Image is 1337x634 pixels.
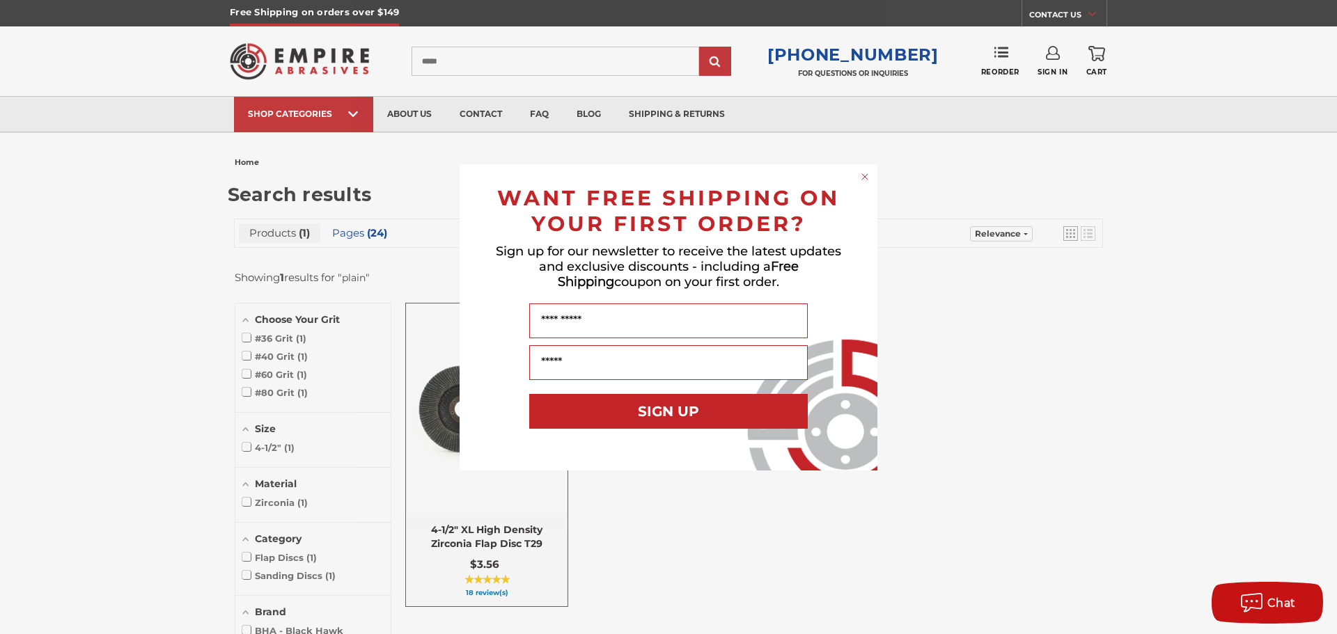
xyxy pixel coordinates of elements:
button: Chat [1212,582,1323,624]
button: SIGN UP [529,394,808,429]
span: Sign up for our newsletter to receive the latest updates and exclusive discounts - including a co... [496,244,841,290]
span: Free Shipping [558,259,799,290]
span: WANT FREE SHIPPING ON YOUR FIRST ORDER? [497,185,840,237]
button: Close dialog [858,170,872,184]
span: Chat [1267,596,1296,610]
